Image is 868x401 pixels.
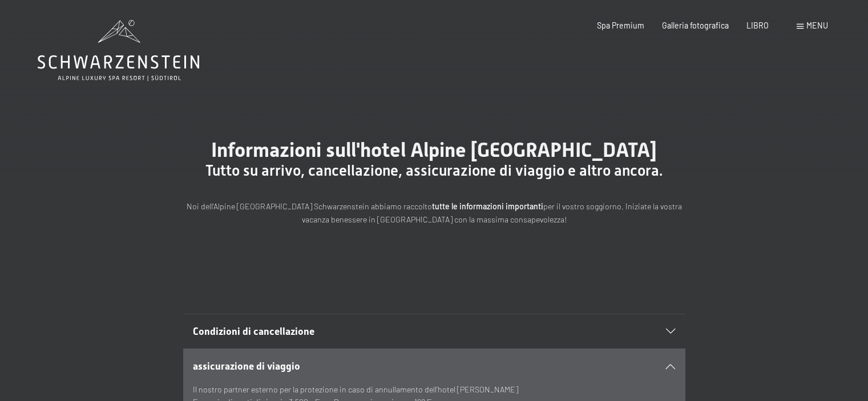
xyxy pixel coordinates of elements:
font: Il nostro partner esterno per la protezione in caso di annullamento dell'hotel [PERSON_NAME] [193,384,518,394]
a: Spa Premium [597,21,644,30]
font: Informazioni sull'hotel Alpine [GEOGRAPHIC_DATA] [211,138,657,161]
font: Noi dell'Alpine [GEOGRAPHIC_DATA] Schwarzenstein abbiamo raccolto [187,201,432,211]
font: tutte le informazioni importanti [432,201,543,211]
font: assicurazione di viaggio [193,361,300,372]
a: Galleria fotografica [662,21,729,30]
font: Tutto su arrivo, cancellazione, assicurazione di viaggio e altro ancora. [205,162,663,179]
a: LIBRO [746,21,769,30]
font: Condizioni di cancellazione [193,326,314,337]
font: per il vostro soggiorno. Iniziate la vostra vacanza benessere in [GEOGRAPHIC_DATA] con la massima... [302,201,682,224]
font: menu [806,21,828,30]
